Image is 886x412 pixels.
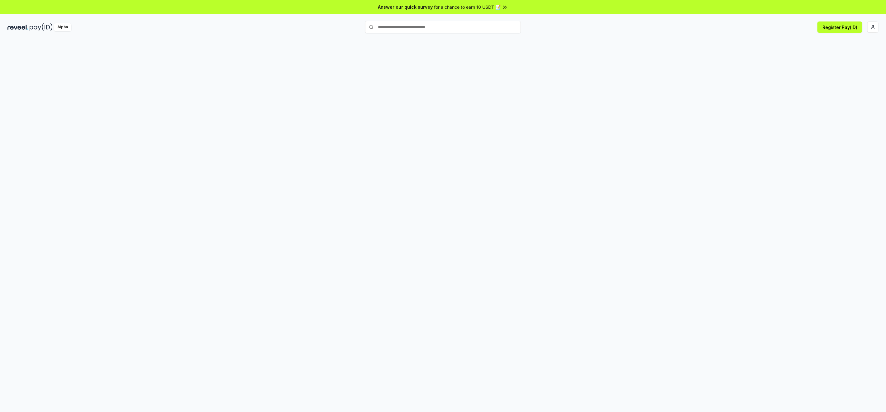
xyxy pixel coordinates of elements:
img: reveel_dark [7,23,28,31]
span: for a chance to earn 10 USDT 📝 [434,4,501,10]
button: Register Pay(ID) [817,21,862,33]
div: Alpha [54,23,71,31]
img: pay_id [30,23,53,31]
span: Answer our quick survey [378,4,433,10]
